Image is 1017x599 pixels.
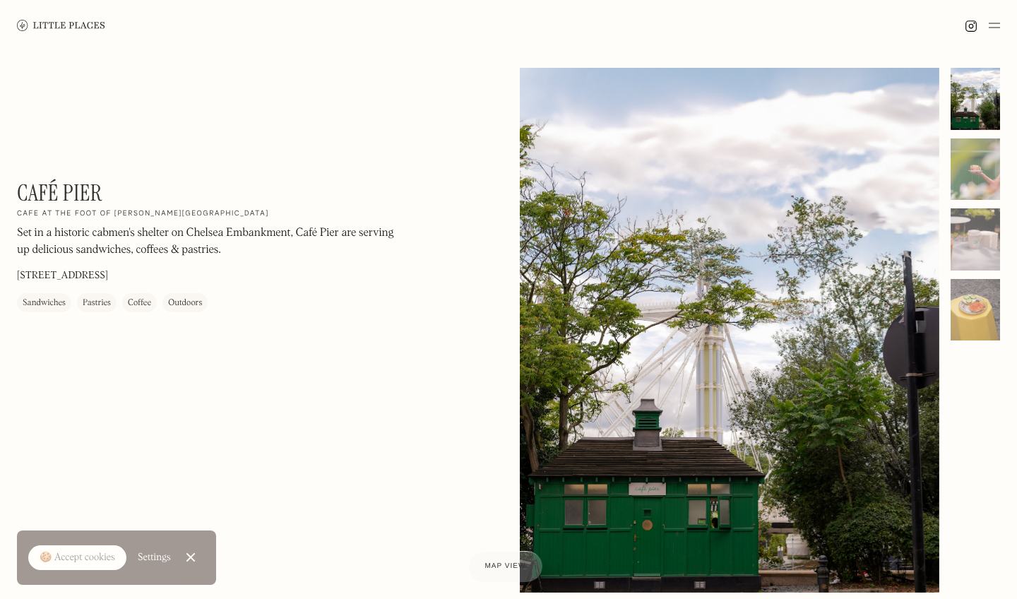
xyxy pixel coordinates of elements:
h1: Café Pier [17,179,102,206]
p: Set in a historic cabmen's shelter on Chelsea Embankment, Café Pier are serving up delicious sand... [17,225,398,259]
div: Sandwiches [23,297,66,311]
div: Outdoors [168,297,202,311]
div: 🍪 Accept cookies [40,551,115,565]
div: Pastries [83,297,111,311]
div: Close Cookie Popup [190,557,191,558]
div: Settings [138,552,171,562]
span: Map view [485,562,526,570]
p: [STREET_ADDRESS] [17,269,108,284]
h2: Cafe at the foot of [PERSON_NAME][GEOGRAPHIC_DATA] [17,210,269,220]
a: Close Cookie Popup [177,543,205,571]
a: Map view [468,551,543,582]
a: 🍪 Accept cookies [28,545,126,571]
div: Coffee [128,297,151,311]
a: Settings [138,542,171,574]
